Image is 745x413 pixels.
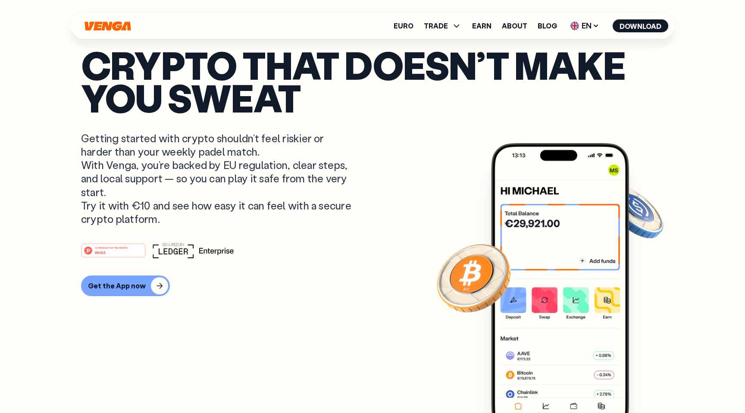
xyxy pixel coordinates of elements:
a: Euro [394,22,413,29]
img: Bitcoin [435,239,513,316]
svg: Home [84,21,132,31]
a: #1 PRODUCT OF THE MONTHWeb3 [81,248,146,260]
span: TRADE [424,22,448,29]
p: Crypto that doesn’t make you sweat [81,48,664,114]
button: Download [613,19,668,32]
img: USDC coin [603,181,665,243]
a: Earn [472,22,491,29]
p: Getting started with crypto shouldn’t feel riskier or harder than your weekly padel match. With V... [81,131,354,225]
tspan: Web3 [95,250,106,255]
span: EN [567,19,602,33]
img: flag-uk [570,22,579,30]
tspan: #1 PRODUCT OF THE MONTH [95,247,128,249]
a: About [502,22,527,29]
div: Get the App now [88,282,146,290]
a: Blog [538,22,557,29]
a: Get the App now [81,275,664,296]
span: TRADE [424,21,462,31]
button: Get the App now [81,275,170,296]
